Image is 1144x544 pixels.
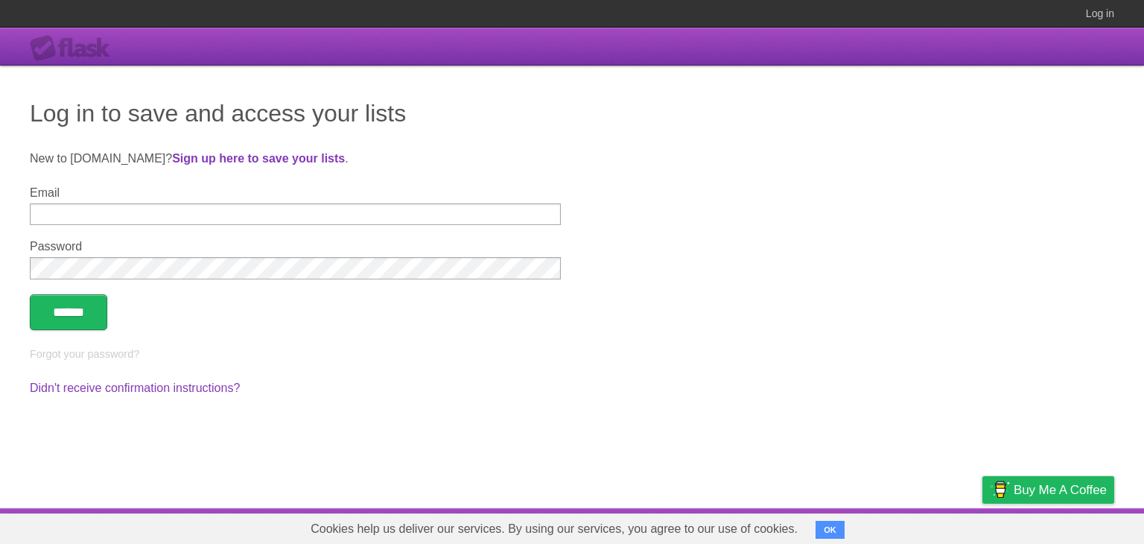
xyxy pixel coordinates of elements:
a: Didn't receive confirmation instructions? [30,382,240,394]
div: Flask [30,35,119,62]
a: Suggest a feature [1020,512,1114,540]
a: About [784,512,816,540]
button: OK [816,521,845,539]
p: New to [DOMAIN_NAME]? . [30,150,1114,168]
h1: Log in to save and access your lists [30,95,1114,131]
a: Terms [912,512,945,540]
label: Email [30,186,561,200]
img: Buy me a coffee [990,477,1010,502]
a: Buy me a coffee [982,476,1114,504]
span: Cookies help us deliver our services. By using our services, you agree to our use of cookies. [296,514,813,544]
a: Privacy [963,512,1002,540]
a: Sign up here to save your lists [172,152,345,165]
label: Password [30,240,561,253]
span: Buy me a coffee [1014,477,1107,503]
a: Developers [833,512,894,540]
a: Forgot your password? [30,348,139,360]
